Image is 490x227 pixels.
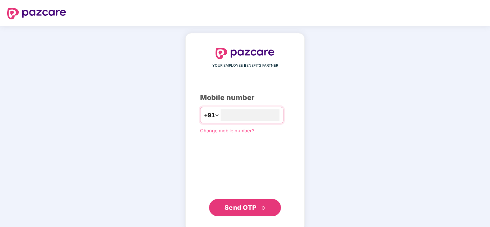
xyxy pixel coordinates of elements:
span: Send OTP [225,204,256,211]
span: YOUR EMPLOYEE BENEFITS PARTNER [212,63,278,68]
span: double-right [261,206,266,211]
div: Mobile number [200,92,290,103]
span: down [215,113,219,117]
img: logo [216,48,274,59]
img: logo [7,8,66,19]
button: Send OTPdouble-right [209,199,281,216]
a: Change mobile number? [200,128,254,133]
span: +91 [204,111,215,120]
